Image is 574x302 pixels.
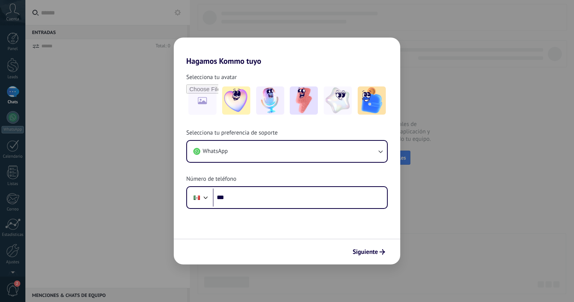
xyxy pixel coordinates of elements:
[203,147,228,155] span: WhatsApp
[290,86,318,115] img: -3.jpeg
[222,86,250,115] img: -1.jpeg
[324,86,352,115] img: -4.jpeg
[174,38,400,66] h2: Hagamos Kommo tuyo
[353,249,378,255] span: Siguiente
[256,86,284,115] img: -2.jpeg
[358,86,386,115] img: -5.jpeg
[187,141,387,162] button: WhatsApp
[186,129,278,137] span: Selecciona tu preferencia de soporte
[189,189,204,206] div: Mexico: + 52
[186,175,236,183] span: Número de teléfono
[186,74,237,81] span: Selecciona tu avatar
[349,245,389,259] button: Siguiente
